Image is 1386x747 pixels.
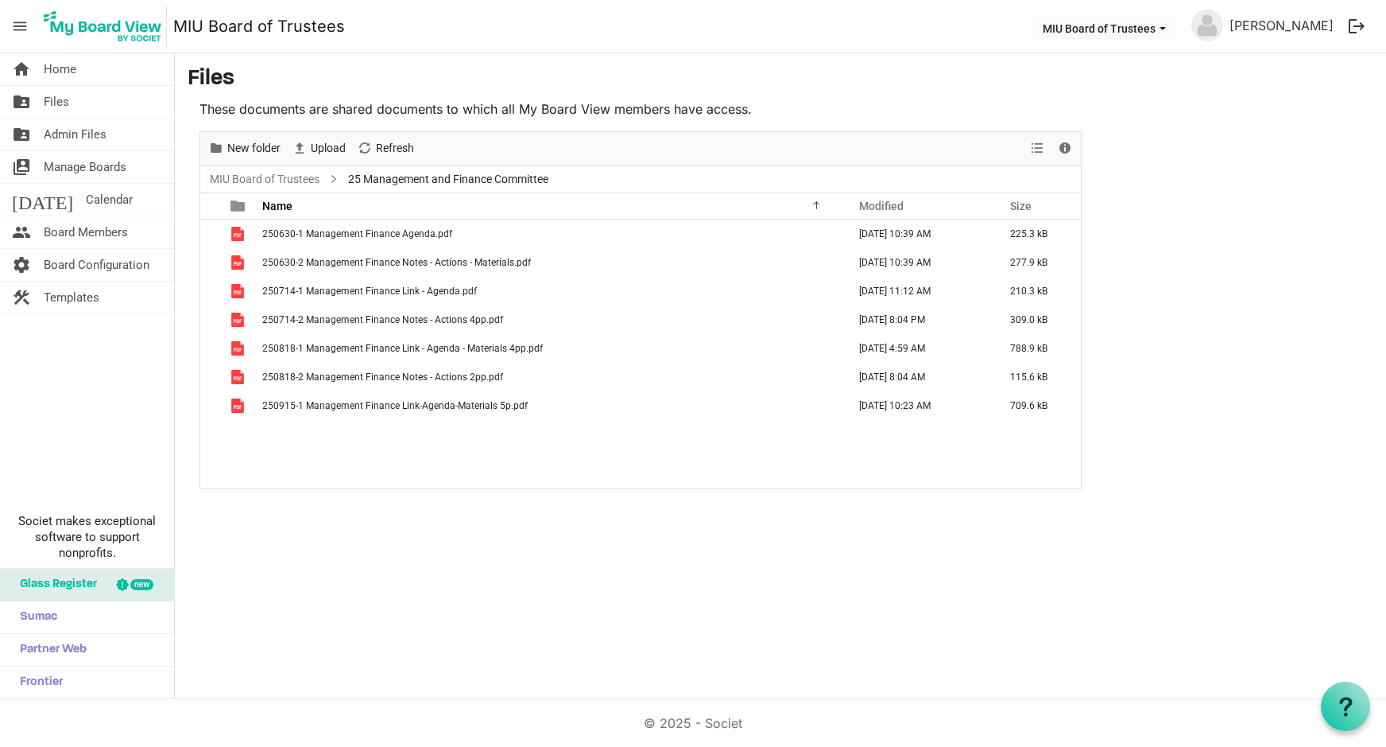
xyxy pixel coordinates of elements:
span: 250915-1 Management Finance Link-Agenda-Materials 5p.pdf [262,400,528,411]
td: 250630-1 Management Finance Agenda.pdf is template cell column header Name [257,220,842,248]
td: 115.6 kB is template cell column header Size [993,363,1081,391]
span: Board Members [44,216,128,248]
td: checkbox [200,305,221,334]
span: Refresh [374,138,416,158]
td: checkbox [200,391,221,420]
span: Modified [859,200,904,212]
span: Sumac [12,601,57,633]
td: 225.3 kB is template cell column header Size [993,220,1081,248]
span: Glass Register [12,569,97,601]
td: September 16, 2025 10:23 AM column header Modified [842,391,993,420]
span: 250714-2 Management Finance Notes - Actions 4pp.pdf [262,314,503,325]
p: These documents are shared documents to which all My Board View members have access. [199,99,1082,119]
span: Upload [309,138,347,158]
a: © 2025 - Societ [644,715,742,731]
a: [PERSON_NAME] [1223,10,1340,41]
h3: Files [188,66,1373,93]
span: settings [12,249,31,281]
td: 250630-2 Management Finance Notes - Actions - Materials.pdf is template cell column header Name [257,248,842,277]
span: 250818-1 Management Finance Link - Agenda - Materials 4pp.pdf [262,343,543,354]
span: 250818-2 Management Finance Notes - Actions 2pp.pdf [262,372,503,383]
div: Upload [286,132,351,165]
button: Refresh [354,138,417,158]
td: is template cell column header type [221,305,257,334]
td: 250818-2 Management Finance Notes - Actions 2pp.pdf is template cell column header Name [257,363,842,391]
td: 210.3 kB is template cell column header Size [993,277,1081,305]
div: New folder [203,132,286,165]
td: 309.0 kB is template cell column header Size [993,305,1081,334]
td: is template cell column header type [221,334,257,363]
span: 250630-1 Management Finance Agenda.pdf [262,228,452,239]
span: Home [44,53,76,85]
span: Board Configuration [44,249,149,281]
td: is template cell column header type [221,363,257,391]
div: Details [1051,132,1078,165]
td: August 06, 2025 10:39 AM column header Modified [842,248,993,277]
td: August 06, 2025 10:39 AM column header Modified [842,220,993,248]
span: menu [5,11,35,41]
span: Partner Web [12,634,87,666]
span: construction [12,282,31,313]
span: New folder [226,138,282,158]
button: Details [1055,138,1076,158]
span: people [12,216,31,248]
span: Size [1010,200,1032,212]
div: Refresh [351,132,420,165]
td: 788.9 kB is template cell column header Size [993,334,1081,363]
span: Admin Files [44,119,106,150]
td: checkbox [200,248,221,277]
td: 250915-1 Management Finance Link-Agenda-Materials 5p.pdf is template cell column header Name [257,391,842,420]
td: 250818-1 Management Finance Link - Agenda - Materials 4pp.pdf is template cell column header Name [257,334,842,363]
td: is template cell column header type [221,220,257,248]
span: home [12,53,31,85]
span: [DATE] [12,184,73,216]
td: August 06, 2025 11:12 AM column header Modified [842,277,993,305]
img: no-profile-picture.svg [1191,10,1223,41]
span: 25 Management and Finance Committee [345,169,552,189]
span: folder_shared [12,119,31,150]
td: checkbox [200,334,221,363]
td: checkbox [200,277,221,305]
button: MIU Board of Trustees dropdownbutton [1032,17,1176,39]
td: checkbox [200,220,221,248]
td: checkbox [200,363,221,391]
a: MIU Board of Trustees [173,10,345,42]
a: My Board View Logo [39,6,173,46]
span: Calendar [86,184,133,216]
button: Upload [289,138,349,158]
td: 250714-2 Management Finance Notes - Actions 4pp.pdf is template cell column header Name [257,305,842,334]
span: 250714-1 Management Finance Link - Agenda.pdf [262,286,477,297]
span: Manage Boards [44,151,126,183]
td: August 21, 2025 8:04 AM column header Modified [842,363,993,391]
td: 709.6 kB is template cell column header Size [993,391,1081,420]
div: View [1024,132,1051,165]
span: Societ makes exceptional software to support nonprofits. [7,513,167,561]
button: logout [1340,10,1373,43]
td: 277.9 kB is template cell column header Size [993,248,1081,277]
span: switch_account [12,151,31,183]
td: is template cell column header type [221,277,257,305]
div: new [130,579,153,590]
span: Templates [44,282,99,313]
a: MIU Board of Trustees [207,169,323,189]
span: Files [44,86,69,118]
td: is template cell column header type [221,248,257,277]
span: Frontier [12,667,63,698]
td: September 16, 2025 8:04 PM column header Modified [842,305,993,334]
span: folder_shared [12,86,31,118]
td: is template cell column header type [221,391,257,420]
span: 250630-2 Management Finance Notes - Actions - Materials.pdf [262,257,531,268]
span: Name [262,200,292,212]
td: August 18, 2025 4:59 AM column header Modified [842,334,993,363]
td: 250714-1 Management Finance Link - Agenda.pdf is template cell column header Name [257,277,842,305]
button: New folder [206,138,284,158]
img: My Board View Logo [39,6,167,46]
button: View dropdownbutton [1028,138,1047,158]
